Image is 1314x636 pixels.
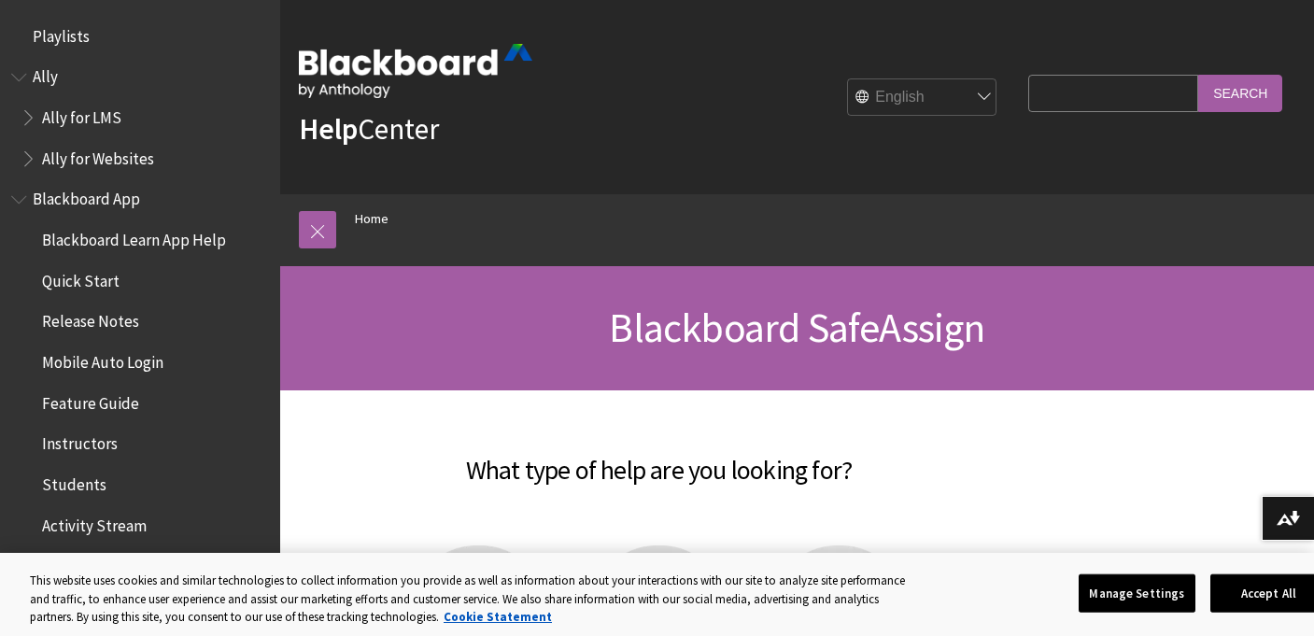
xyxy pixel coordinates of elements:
[30,572,920,627] div: This website uses cookies and similar technologies to collect information you provide as well as ...
[299,110,358,148] strong: Help
[42,265,120,290] span: Quick Start
[299,110,439,148] a: HelpCenter
[299,428,1019,489] h2: What type of help are you looking for?
[42,551,101,576] span: Journals
[1079,573,1195,613] button: Manage Settings
[355,207,389,231] a: Home
[33,62,58,87] span: Ally
[42,224,226,249] span: Blackboard Learn App Help
[609,302,984,353] span: Blackboard SafeAssign
[11,62,269,175] nav: Book outline for Anthology Ally Help
[42,429,118,454] span: Instructors
[11,21,269,52] nav: Book outline for Playlists
[42,346,163,372] span: Mobile Auto Login
[42,469,106,494] span: Students
[42,102,121,127] span: Ally for LMS
[42,143,154,168] span: Ally for Websites
[1198,75,1282,111] input: Search
[42,510,147,535] span: Activity Stream
[444,609,552,625] a: More information about your privacy, opens in a new tab
[299,44,532,98] img: Blackboard by Anthology
[848,79,997,117] select: Site Language Selector
[33,21,90,46] span: Playlists
[42,388,139,413] span: Feature Guide
[42,306,139,332] span: Release Notes
[33,184,140,209] span: Blackboard App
